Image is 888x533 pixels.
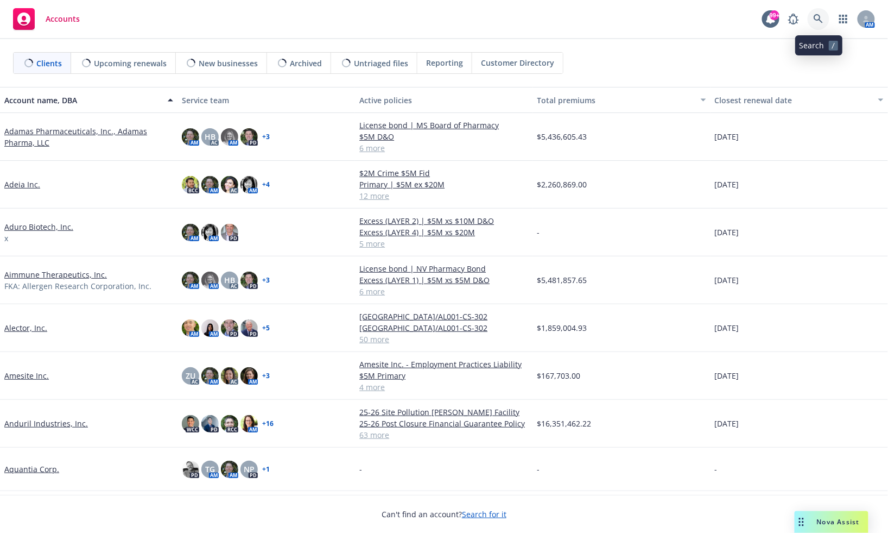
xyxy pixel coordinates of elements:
a: Aduro Biotech, Inc. [4,221,73,233]
a: [GEOGRAPHIC_DATA]/AL001-CS-302 [359,311,528,322]
img: photo [240,415,258,432]
span: [DATE] [715,370,739,381]
span: Accounts [46,15,80,23]
span: Archived [290,58,322,69]
span: x [4,233,8,244]
a: Search [808,8,829,30]
img: photo [182,272,199,289]
a: + 1 [262,466,270,473]
a: Accounts [9,4,84,34]
a: Search for it [462,509,506,519]
img: photo [240,272,258,289]
a: Excess (LAYER 2) | $5M xs $10M D&O [359,215,528,227]
button: Closest renewal date [711,87,888,113]
div: Total premiums [537,95,694,106]
span: TG [205,463,215,475]
img: photo [221,367,238,385]
div: Account name, DBA [4,95,161,106]
a: Primary | $5M ex $20M [359,179,528,190]
span: Untriaged files [354,58,408,69]
span: HB [224,274,235,286]
span: [DATE] [715,179,739,190]
span: HB [205,131,215,142]
button: Service team [177,87,355,113]
span: NP [244,463,255,475]
img: photo [240,128,258,146]
span: Can't find an account? [382,509,506,520]
span: $5,436,605.43 [537,131,587,142]
a: Amesite Inc. - Employment Practices Liability [359,359,528,370]
img: photo [240,367,258,385]
a: Switch app [833,8,854,30]
a: + 3 [262,373,270,379]
a: Adamas Pharmaceuticals, Inc., Adamas Pharma, LLC [4,126,173,148]
a: 12 more [359,190,528,202]
img: photo [182,128,199,146]
img: photo [221,128,238,146]
a: Aimmune Therapeutics, Inc. [4,269,107,280]
a: Aquantia Corp. [4,463,59,475]
button: Nova Assist [795,511,868,533]
a: Report a Bug [783,8,804,30]
div: 99+ [770,10,779,20]
img: photo [221,224,238,241]
span: - [537,463,540,475]
a: Excess (LAYER 4) | $5M xs $20M [359,227,528,238]
a: Adeia Inc. [4,179,40,190]
span: [DATE] [715,418,739,429]
a: 6 more [359,142,528,154]
span: FKA: Allergen Research Corporation, Inc. [4,280,151,292]
a: 63 more [359,429,528,441]
span: - [537,227,540,238]
span: Customer Directory [481,57,554,68]
a: [GEOGRAPHIC_DATA]/AL001-CS-302 [359,322,528,334]
span: $167,703.00 [537,370,581,381]
button: Total premiums [533,87,711,113]
a: 6 more [359,286,528,297]
div: Drag to move [795,511,808,533]
img: photo [201,176,219,193]
img: photo [182,415,199,432]
img: photo [182,319,199,337]
a: Alector, Inc. [4,322,47,334]
img: photo [201,319,219,337]
a: $5M Primary [359,370,528,381]
span: [DATE] [715,227,739,238]
img: photo [221,461,238,478]
a: + 3 [262,134,270,140]
a: Amesite Inc. [4,370,49,381]
a: + 3 [262,277,270,284]
span: ZU [186,370,195,381]
a: 5 more [359,238,528,249]
img: photo [201,415,219,432]
img: photo [201,367,219,385]
span: $16,351,462.22 [537,418,592,429]
div: Closest renewal date [715,95,872,106]
div: Service team [182,95,351,106]
span: $5,481,857.65 [537,274,587,286]
button: Active policies [355,87,532,113]
span: Clients [36,58,62,69]
a: + 16 [262,421,274,427]
a: $5M D&O [359,131,528,142]
img: photo [201,272,219,289]
a: 25-26 Site Pollution [PERSON_NAME] Facility [359,406,528,418]
img: photo [201,224,219,241]
span: [DATE] [715,322,739,334]
img: photo [182,176,199,193]
img: photo [221,319,238,337]
img: photo [240,319,258,337]
span: Reporting [426,57,463,68]
a: License bond | MS Board of Pharmacy [359,120,528,131]
a: 25-26 Post Closure Financial Guarantee Policy [359,418,528,429]
img: photo [221,415,238,432]
a: + 5 [262,325,270,331]
span: Nova Assist [817,517,860,526]
a: Anduril Industries, Inc. [4,418,88,429]
img: photo [240,176,258,193]
a: 50 more [359,334,528,345]
a: $2M Crime $5M Fid [359,167,528,179]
